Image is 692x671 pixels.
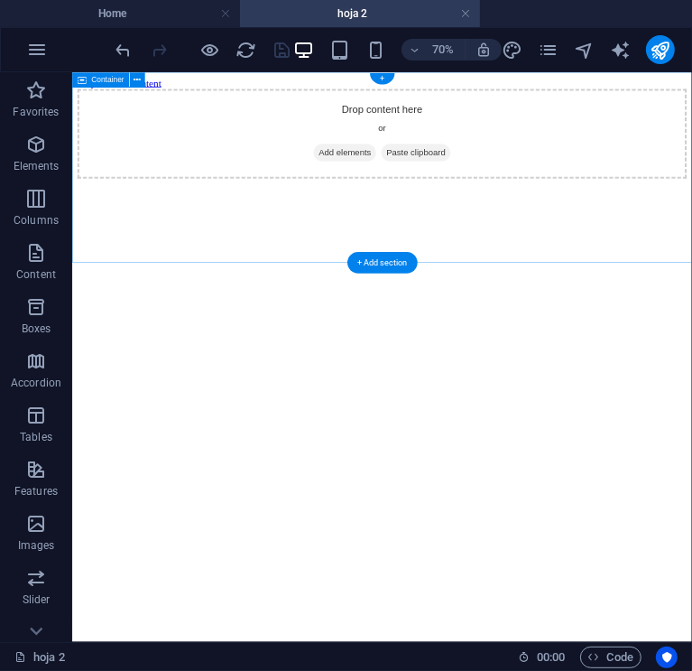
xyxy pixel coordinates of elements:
i: Design (Ctrl+Alt+Y) [503,40,523,61]
button: reload [235,39,257,61]
button: 70% [401,39,466,61]
p: Columns [14,213,59,228]
button: Code [580,647,641,668]
button: navigator [574,39,595,61]
i: Publish [650,40,671,61]
button: Click here to leave preview mode and continue editing [199,39,221,61]
p: Content [16,267,56,282]
h4: hoja 2 [240,4,480,23]
span: Paste clipboard [441,102,540,127]
button: design [502,39,523,61]
button: publish [646,35,675,64]
i: AI Writer [611,40,632,61]
p: Slider [23,592,51,607]
span: Add elements [345,102,434,127]
p: Favorites [13,105,59,119]
span: Code [588,647,633,668]
i: Navigator [575,40,595,61]
p: Boxes [22,322,51,336]
button: text_generator [610,39,632,61]
a: Skip to main content [7,7,127,23]
button: pages [538,39,559,61]
p: Accordion [11,376,61,390]
p: Elements [14,159,60,173]
span: Container [91,76,124,83]
p: Tables [20,430,52,444]
h6: 70% [429,39,457,61]
i: Undo: Change pages (Ctrl+Z) [114,40,134,61]
button: undo [113,39,134,61]
i: On resize automatically adjust zoom level to fit chosen device. [475,42,492,58]
div: + Add section [347,252,418,274]
button: Usercentrics [656,647,678,668]
span: : [549,650,552,664]
a: Click to cancel selection. Double-click to open Pages [14,647,65,668]
span: 00 00 [537,647,565,668]
p: Images [18,538,55,553]
div: + [370,73,394,85]
i: Pages (Ctrl+Alt+S) [539,40,559,61]
p: Features [14,484,58,499]
i: Reload page [236,40,257,61]
h6: Session time [518,647,566,668]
